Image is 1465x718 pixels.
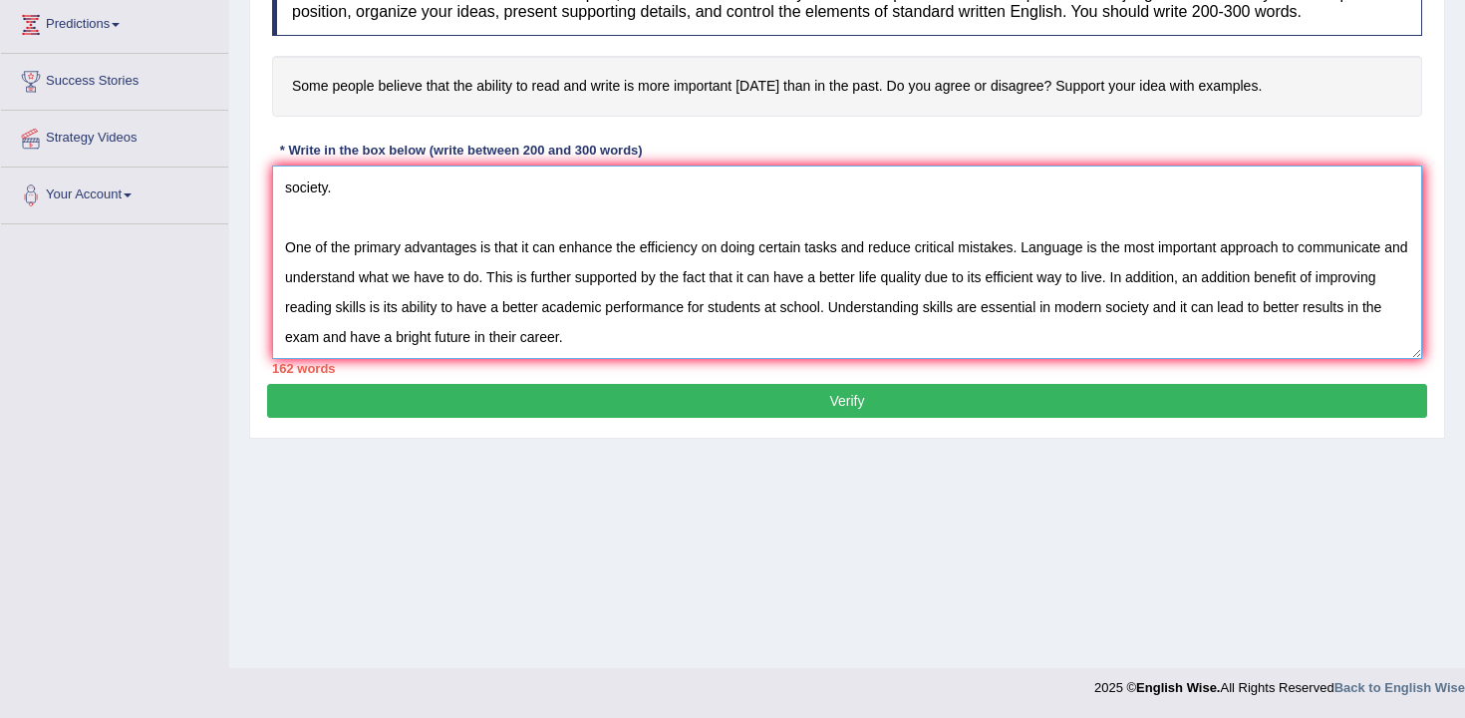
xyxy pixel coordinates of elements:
[1,54,228,104] a: Success Stories
[272,142,650,161] div: * Write in the box below (write between 200 and 300 words)
[1334,680,1465,695] a: Back to English Wise
[272,56,1422,117] h4: Some people believe that the ability to read and write is more important [DATE] than in the past....
[267,384,1427,418] button: Verify
[272,359,1422,378] div: 162 words
[1094,668,1465,697] div: 2025 © All Rights Reserved
[1136,680,1220,695] strong: English Wise.
[1,111,228,161] a: Strategy Videos
[1,168,228,217] a: Your Account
